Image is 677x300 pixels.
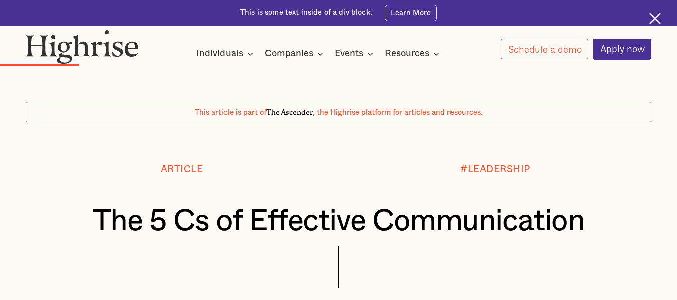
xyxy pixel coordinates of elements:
div: Events [335,48,363,60]
span: , the Highrise platform for articles and resources. [313,109,483,116]
div: Individuals [196,48,256,60]
div: Companies [265,48,326,60]
h1: The 5 Cs of Effective Communication [52,205,626,238]
div: Article [161,165,203,175]
a: Learn More [385,5,437,21]
span: The Ascender [266,106,313,115]
div: #LEADERSHIP [460,165,530,175]
img: Cross icon [649,13,661,24]
div: Resources [385,48,429,60]
img: Highrise logo [26,30,139,64]
div: Companies [265,48,313,60]
span: This article is part of [195,109,266,116]
div: This is some text inside of a div block. [240,8,372,18]
a: Apply now [593,39,652,60]
a: Schedule a demo [501,39,589,59]
div: Events [335,48,376,60]
div: Resources [385,48,442,60]
div: Individuals [196,48,243,60]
